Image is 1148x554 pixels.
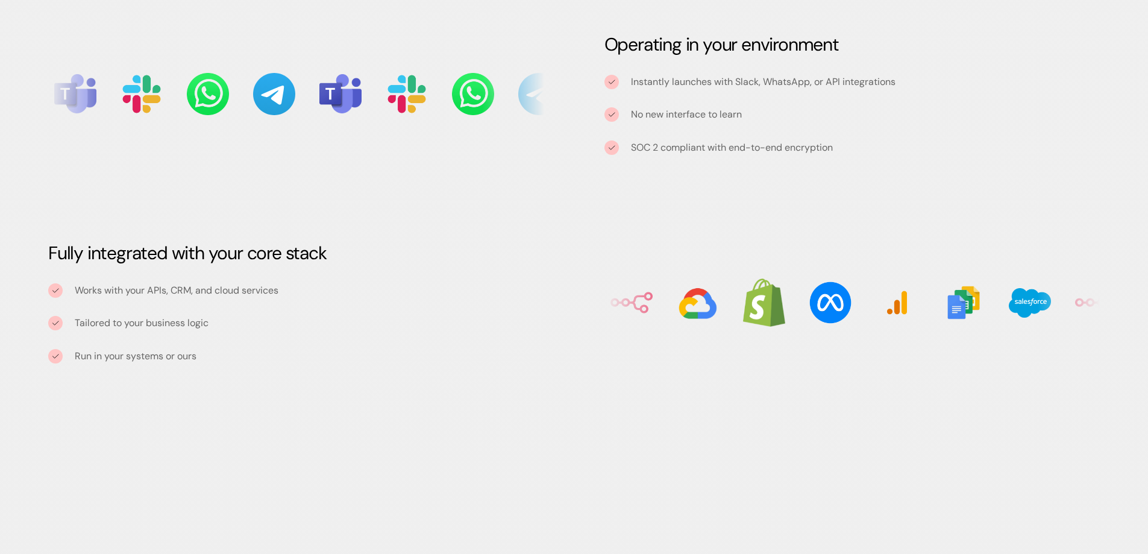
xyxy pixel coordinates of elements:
p: SOC 2 compliant with end-to-end encryption [631,140,833,156]
img: tick icon [608,111,615,118]
p: Works with your APIs, CRM, and cloud services [75,284,544,297]
img: tick icon [52,353,59,360]
h3: Fully integrated with your core stack [48,241,544,265]
img: tick icon [52,319,59,327]
p: Tailored to your business logic [75,316,544,330]
p: No new interface to learn [631,108,1100,121]
img: tick icon [52,287,59,294]
p: Run in your systems or ours [75,348,196,364]
p: Instantly launches with Slack, WhatsApp, or API integrations [631,75,1100,89]
img: tick icon [608,78,615,86]
img: tick icon [608,144,615,151]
